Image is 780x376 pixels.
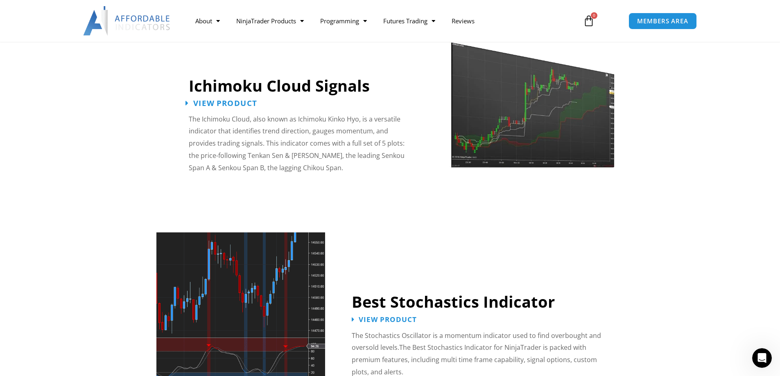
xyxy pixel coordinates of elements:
[352,291,555,312] a: Best Stochastics Indicator
[352,331,601,352] span: The Stochastics Oscillator is a momentum indicator used to find overbought and oversold levels.
[375,11,443,30] a: Futures Trading
[187,11,574,30] nav: Menu
[752,348,772,368] iframe: Intercom live chat
[83,6,171,36] img: LogoAI | Affordable Indicators – NinjaTrader
[228,11,312,30] a: NinjaTrader Products
[450,27,615,169] img: Ichimuku | Affordable Indicators – NinjaTrader
[637,18,688,24] span: MEMBERS AREA
[189,113,415,174] p: The Ichimoku Cloud, also known as Ichimoku Kinko Hyo, is a versatile indicator that identifies tr...
[571,9,607,33] a: 0
[591,12,597,19] span: 0
[629,13,697,29] a: MEMBERS AREA
[443,11,483,30] a: Reviews
[359,316,417,323] span: View Product
[185,99,257,107] a: View Product
[352,316,417,323] a: View Product
[189,75,370,96] a: Ichimoku Cloud Signals
[312,11,375,30] a: Programming
[193,99,257,107] span: View Product
[187,11,228,30] a: About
